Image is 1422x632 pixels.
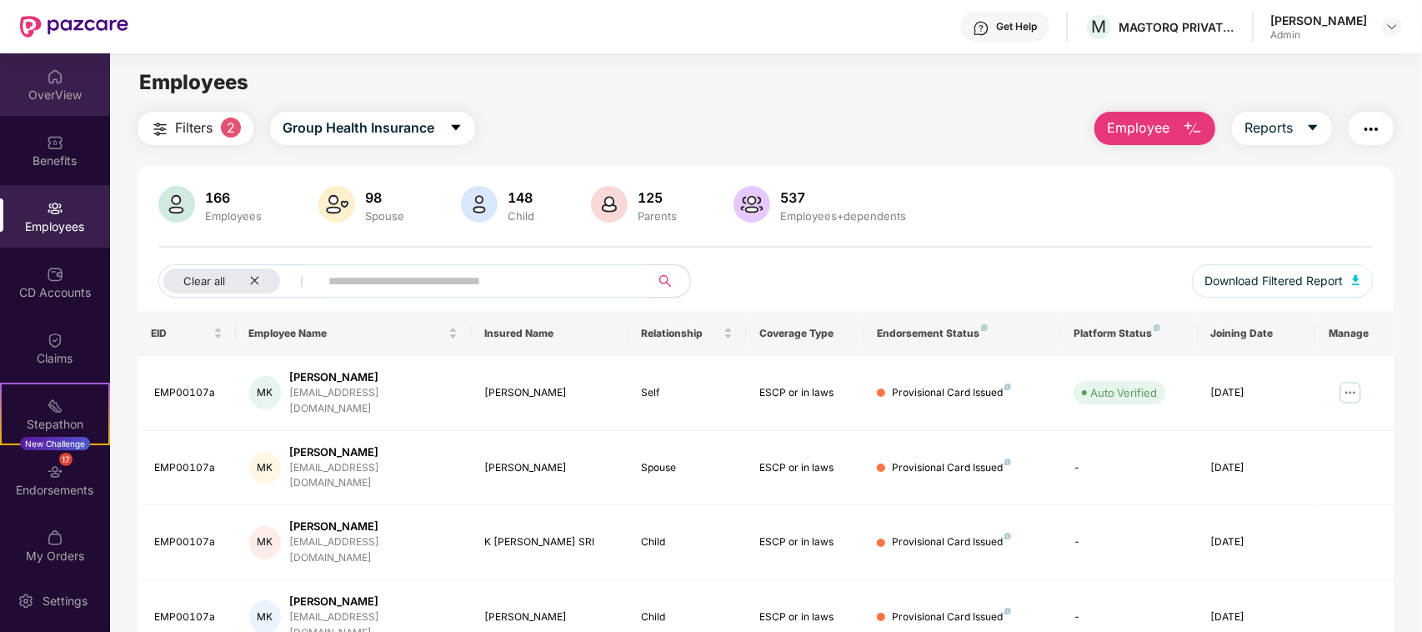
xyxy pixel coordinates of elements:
img: svg+xml;base64,PHN2ZyB4bWxucz0iaHR0cDovL3d3dy53My5vcmcvMjAwMC9zdmciIHdpZHRoPSIyNCIgaGVpZ2h0PSIyNC... [1361,119,1381,139]
div: K [PERSON_NAME] SRI [484,534,614,550]
div: Employees+dependents [777,209,909,223]
th: Coverage Type [746,311,864,356]
span: caret-down [449,121,463,136]
span: Employee Name [249,327,446,340]
button: Filters2 [138,112,253,145]
img: New Pazcare Logo [20,16,128,38]
div: Parents [634,209,680,223]
div: Provisional Card Issued [892,534,1011,550]
img: svg+xml;base64,PHN2ZyB4bWxucz0iaHR0cDovL3d3dy53My5vcmcvMjAwMC9zdmciIHhtbG5zOnhsaW5rPSJodHRwOi8vd3... [158,186,195,223]
div: [PERSON_NAME] [484,385,614,401]
img: svg+xml;base64,PHN2ZyB4bWxucz0iaHR0cDovL3d3dy53My5vcmcvMjAwMC9zdmciIHhtbG5zOnhsaW5rPSJodHRwOi8vd3... [1183,119,1203,139]
div: Spouse [362,209,408,223]
div: EMP00107a [154,460,223,476]
img: svg+xml;base64,PHN2ZyB4bWxucz0iaHR0cDovL3d3dy53My5vcmcvMjAwMC9zdmciIHdpZHRoPSIyNCIgaGVpZ2h0PSIyNC... [150,119,170,139]
th: Employee Name [236,311,472,356]
div: 537 [777,189,909,206]
div: Get Help [996,20,1037,33]
div: [EMAIL_ADDRESS][DOMAIN_NAME] [289,460,458,492]
div: Auto Verified [1090,384,1157,401]
img: svg+xml;base64,PHN2ZyBpZD0iRW5kb3JzZW1lbnRzIiB4bWxucz0iaHR0cDovL3d3dy53My5vcmcvMjAwMC9zdmciIHdpZH... [47,464,63,480]
span: Employees [139,70,248,94]
div: Employees [202,209,265,223]
img: svg+xml;base64,PHN2ZyBpZD0iQ0RfQWNjb3VudHMiIGRhdGEtbmFtZT0iQ0QgQWNjb3VudHMiIHhtbG5zPSJodHRwOi8vd3... [47,266,63,283]
button: search [649,264,691,298]
span: M [1092,17,1107,37]
img: svg+xml;base64,PHN2ZyB4bWxucz0iaHR0cDovL3d3dy53My5vcmcvMjAwMC9zdmciIHdpZHRoPSI4IiBoZWlnaHQ9IjgiIH... [1004,608,1011,614]
div: Admin [1270,28,1367,42]
div: MK [249,526,282,559]
div: [PERSON_NAME] [1270,13,1367,28]
div: EMP00107a [154,385,223,401]
td: - [1060,505,1198,580]
img: svg+xml;base64,PHN2ZyBpZD0iSGVscC0zMngzMiIgeG1sbnM9Imh0dHA6Ly93d3cudzMub3JnLzIwMDAvc3ZnIiB3aWR0aD... [973,20,989,37]
button: Reportscaret-down [1232,112,1332,145]
div: Spouse [642,460,733,476]
div: MAGTORQ PRIVATE LIMITED [1119,19,1235,35]
img: svg+xml;base64,PHN2ZyB4bWxucz0iaHR0cDovL3d3dy53My5vcmcvMjAwMC9zdmciIHhtbG5zOnhsaW5rPSJodHRwOi8vd3... [1352,275,1360,285]
div: 148 [504,189,538,206]
span: close [249,275,260,286]
div: 17 [59,453,73,466]
span: caret-down [1306,121,1319,136]
span: search [649,274,682,288]
div: [EMAIL_ADDRESS][DOMAIN_NAME] [289,385,458,417]
img: svg+xml;base64,PHN2ZyB4bWxucz0iaHR0cDovL3d3dy53My5vcmcvMjAwMC9zdmciIHhtbG5zOnhsaW5rPSJodHRwOi8vd3... [318,186,355,223]
span: 2 [221,118,241,138]
img: svg+xml;base64,PHN2ZyBpZD0iRHJvcGRvd24tMzJ4MzIiIHhtbG5zPSJodHRwOi8vd3d3LnczLm9yZy8yMDAwL3N2ZyIgd2... [1385,20,1399,33]
div: Settings [38,593,93,609]
button: Employee [1094,112,1215,145]
span: Group Health Insurance [283,118,434,138]
img: svg+xml;base64,PHN2ZyBpZD0iSG9tZSIgeG1sbnM9Imh0dHA6Ly93d3cudzMub3JnLzIwMDAvc3ZnIiB3aWR0aD0iMjAiIG... [47,68,63,85]
div: EMP00107a [154,534,223,550]
span: EID [151,327,210,340]
div: [DATE] [1211,609,1302,625]
div: New Challenge [20,437,90,450]
img: svg+xml;base64,PHN2ZyB4bWxucz0iaHR0cDovL3d3dy53My5vcmcvMjAwMC9zdmciIHhtbG5zOnhsaW5rPSJodHRwOi8vd3... [734,186,770,223]
div: [PERSON_NAME] [484,609,614,625]
img: svg+xml;base64,PHN2ZyBpZD0iRW1wbG95ZWVzIiB4bWxucz0iaHR0cDovL3d3dy53My5vcmcvMjAwMC9zdmciIHdpZHRoPS... [47,200,63,217]
div: Provisional Card Issued [892,460,1011,476]
img: svg+xml;base64,PHN2ZyB4bWxucz0iaHR0cDovL3d3dy53My5vcmcvMjAwMC9zdmciIHdpZHRoPSI4IiBoZWlnaHQ9IjgiIH... [1004,384,1011,390]
img: svg+xml;base64,PHN2ZyB4bWxucz0iaHR0cDovL3d3dy53My5vcmcvMjAwMC9zdmciIHdpZHRoPSIyMSIgaGVpZ2h0PSIyMC... [47,398,63,414]
img: svg+xml;base64,PHN2ZyB4bWxucz0iaHR0cDovL3d3dy53My5vcmcvMjAwMC9zdmciIHdpZHRoPSI4IiBoZWlnaHQ9IjgiIH... [1004,459,1011,465]
div: [PERSON_NAME] [289,369,458,385]
div: [PERSON_NAME] [289,519,458,534]
div: [EMAIL_ADDRESS][DOMAIN_NAME] [289,534,458,566]
div: [DATE] [1211,460,1302,476]
th: Manage [1315,311,1394,356]
div: Child [642,609,733,625]
img: svg+xml;base64,PHN2ZyBpZD0iQmVuZWZpdHMiIHhtbG5zPSJodHRwOi8vd3d3LnczLm9yZy8yMDAwL3N2ZyIgd2lkdGg9Ij... [47,134,63,151]
th: EID [138,311,236,356]
span: Reports [1244,118,1293,138]
span: Download Filtered Report [1205,272,1344,290]
div: Stepathon [2,416,108,433]
div: MK [249,376,282,409]
div: Self [642,385,733,401]
div: ESCP or in laws [759,385,850,401]
div: [DATE] [1211,385,1302,401]
div: ESCP or in laws [759,534,850,550]
div: 125 [634,189,680,206]
img: svg+xml;base64,PHN2ZyB4bWxucz0iaHR0cDovL3d3dy53My5vcmcvMjAwMC9zdmciIHhtbG5zOnhsaW5rPSJodHRwOi8vd3... [461,186,498,223]
div: EMP00107a [154,609,223,625]
div: [DATE] [1211,534,1302,550]
th: Relationship [628,311,746,356]
img: svg+xml;base64,PHN2ZyB4bWxucz0iaHR0cDovL3d3dy53My5vcmcvMjAwMC9zdmciIHdpZHRoPSI4IiBoZWlnaHQ9IjgiIH... [1004,533,1011,539]
button: Group Health Insurancecaret-down [270,112,475,145]
div: Endorsement Status [877,327,1047,340]
th: Joining Date [1198,311,1315,356]
div: MK [249,451,282,484]
div: 166 [202,189,265,206]
td: - [1060,431,1198,506]
div: [PERSON_NAME] [289,594,458,609]
span: Relationship [642,327,720,340]
img: svg+xml;base64,PHN2ZyBpZD0iQ2xhaW0iIHhtbG5zPSJodHRwOi8vd3d3LnczLm9yZy8yMDAwL3N2ZyIgd2lkdGg9IjIwIi... [47,332,63,349]
img: svg+xml;base64,PHN2ZyBpZD0iU2V0dGluZy0yMHgyMCIgeG1sbnM9Imh0dHA6Ly93d3cudzMub3JnLzIwMDAvc3ZnIiB3aW... [18,593,34,609]
div: Child [504,209,538,223]
div: ESCP or in laws [759,460,850,476]
div: Platform Status [1074,327,1184,340]
div: Child [642,534,733,550]
span: Filters [175,118,213,138]
button: Clear allclose [158,264,325,298]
